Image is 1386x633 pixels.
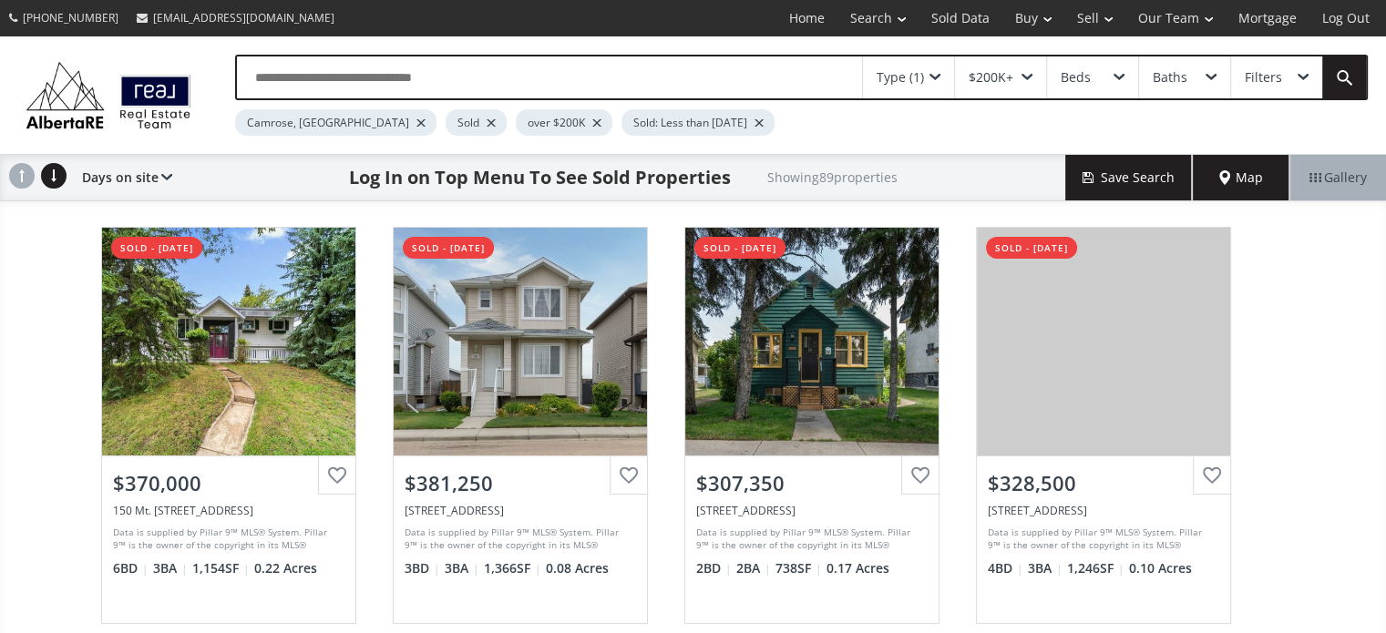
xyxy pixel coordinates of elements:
div: 4705 47 Street, Camrose, AB T4V 1J4 [696,503,928,518]
div: Days on site [73,155,172,200]
div: Baths [1153,71,1187,84]
span: 3 BA [153,559,188,577]
button: Save Search [1065,155,1193,200]
div: Data is supplied by Pillar 9™ MLS® System. Pillar 9™ is the owner of the copyright in its MLS® Sy... [113,526,340,553]
div: Data is supplied by Pillar 9™ MLS® System. Pillar 9™ is the owner of the copyright in its MLS® Sy... [696,526,923,553]
span: [EMAIL_ADDRESS][DOMAIN_NAME] [153,10,334,26]
div: $307,350 [696,469,928,497]
span: 2 BD [696,559,732,577]
span: 0.08 Acres [546,559,609,577]
span: Map [1219,168,1263,187]
div: $328,500 [988,469,1219,497]
div: Map [1193,155,1289,200]
div: Data is supplied by Pillar 9™ MLS® System. Pillar 9™ is the owner of the copyright in its MLS® Sy... [988,526,1215,553]
span: 3 BD [405,559,440,577]
div: 6903 50 Avenue, Camrose, AB T4V5C6 [988,503,1219,518]
div: Camrose, [GEOGRAPHIC_DATA] [235,109,436,136]
span: 1,154 SF [192,559,250,577]
div: $381,250 [405,469,636,497]
span: 1,246 SF [1067,559,1124,577]
span: 0.10 Acres [1129,559,1192,577]
a: [EMAIL_ADDRESS][DOMAIN_NAME] [128,1,344,35]
span: Gallery [1309,168,1367,187]
span: 6 BD [113,559,149,577]
div: 150 Mt. Pleasant Drive, Camrose, AB T4V 3H3 [113,503,344,518]
div: $200K+ [969,71,1013,84]
span: 0.17 Acres [826,559,889,577]
span: 738 SF [775,559,822,577]
div: Sold: Less than [DATE] [621,109,775,136]
img: Logo [18,57,199,132]
span: 3 BA [445,559,479,577]
h1: Log In on Top Menu To See Sold Properties [349,165,731,190]
div: Filters [1245,71,1282,84]
span: 2 BA [736,559,771,577]
div: Data is supplied by Pillar 9™ MLS® System. Pillar 9™ is the owner of the copyright in its MLS® Sy... [405,526,631,553]
span: 0.22 Acres [254,559,317,577]
span: 3 BA [1028,559,1063,577]
div: 7408 46 Avenue, Camrose, AB T4V 2T4 [405,503,636,518]
div: over $200K [516,109,612,136]
div: Sold [446,109,507,136]
span: [PHONE_NUMBER] [23,10,118,26]
div: Gallery [1289,155,1386,200]
span: 4 BD [988,559,1023,577]
div: $370,000 [113,469,344,497]
div: Beds [1061,71,1091,84]
div: Type (1) [877,71,924,84]
h2: Showing 89 properties [767,170,898,184]
span: 1,366 SF [484,559,541,577]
